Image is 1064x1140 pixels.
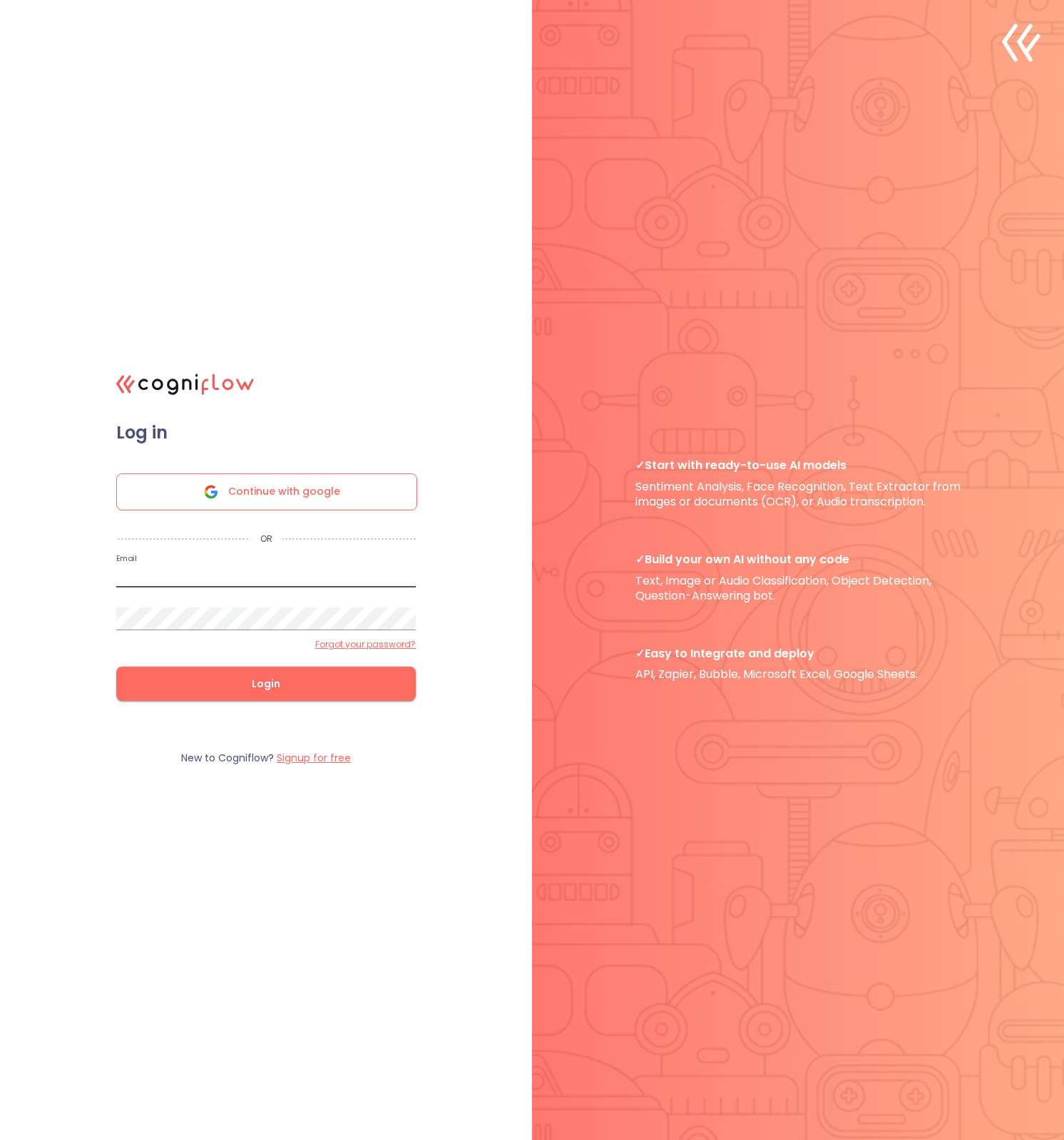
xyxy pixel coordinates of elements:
[635,458,961,509] p: Sentiment Analysis, Face Recognition, Text Extractor from images or documents (OCR), or Audio tra...
[635,646,961,682] p: API, Zapier, Bubble, Microsoft Excel, Google Sheets.
[635,551,645,568] b: ✓
[250,533,282,545] p: OR
[116,422,416,443] span: Log in
[635,552,961,567] span: Build your own AI without any code
[228,474,340,510] span: Continue with google
[635,646,961,661] span: Easy to Integrate and deploy
[635,457,645,473] b: ✓
[116,554,136,562] label: Email
[181,751,351,765] p: New to Cogniflow?
[315,639,416,650] label: Forgot your password?
[635,552,961,603] p: Text, Image or Audio Classification, Object Detection, Question-Answering bot.
[116,473,417,510] div: Continue with google
[116,667,416,701] button: Login
[635,458,961,473] span: Start with ready-to-use AI models
[277,751,351,765] label: Signup for free
[139,675,393,693] span: Login
[635,645,645,662] b: ✓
